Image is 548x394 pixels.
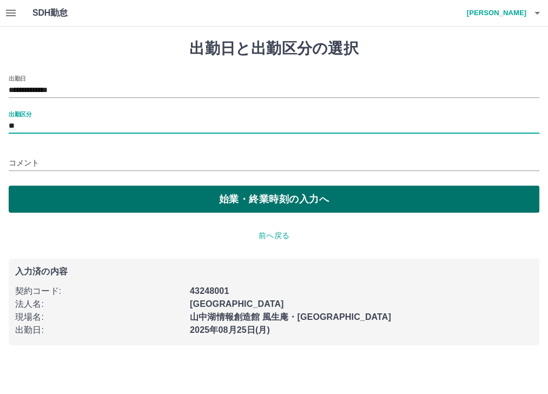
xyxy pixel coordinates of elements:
b: 山中湖情報創造館 風生庵・[GEOGRAPHIC_DATA] [190,312,391,321]
p: 入力済の内容 [15,267,533,276]
p: 出勤日 : [15,324,183,337]
p: 現場名 : [15,311,183,324]
p: 契約コード : [15,285,183,298]
button: 始業・終業時刻の入力へ [9,186,539,213]
b: 43248001 [190,286,229,295]
b: 2025年08月25日(月) [190,325,270,334]
label: 出勤区分 [9,110,31,118]
b: [GEOGRAPHIC_DATA] [190,299,284,308]
label: 出勤日 [9,74,26,82]
p: 前へ戻る [9,230,539,241]
h1: 出勤日と出勤区分の選択 [9,40,539,58]
p: 法人名 : [15,298,183,311]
